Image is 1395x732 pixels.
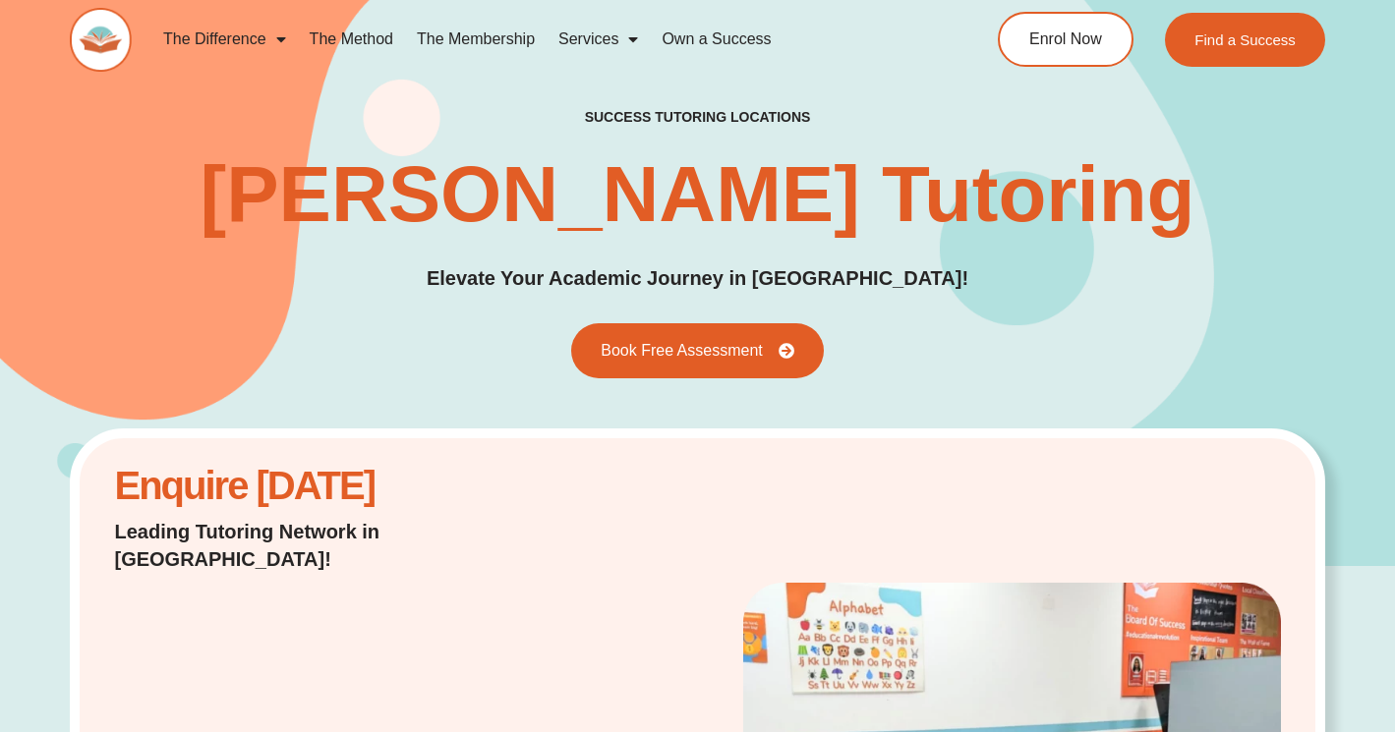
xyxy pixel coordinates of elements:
nav: Menu [151,17,926,62]
p: Leading Tutoring Network in [GEOGRAPHIC_DATA]! [114,518,530,573]
a: Services [547,17,650,62]
a: The Membership [405,17,547,62]
a: Find a Success [1166,13,1326,67]
span: Find a Success [1195,32,1297,47]
h2: success tutoring locations [585,108,811,126]
span: Enrol Now [1029,31,1102,47]
a: Book Free Assessment [571,323,824,378]
h2: Enquire [DATE] [114,474,530,498]
a: Enrol Now [998,12,1133,67]
a: Own a Success [650,17,783,62]
p: Elevate Your Academic Journey in [GEOGRAPHIC_DATA]! [427,263,968,294]
span: Book Free Assessment [601,343,763,359]
h1: [PERSON_NAME] Tutoring [201,155,1195,234]
a: The Method [298,17,405,62]
a: The Difference [151,17,298,62]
